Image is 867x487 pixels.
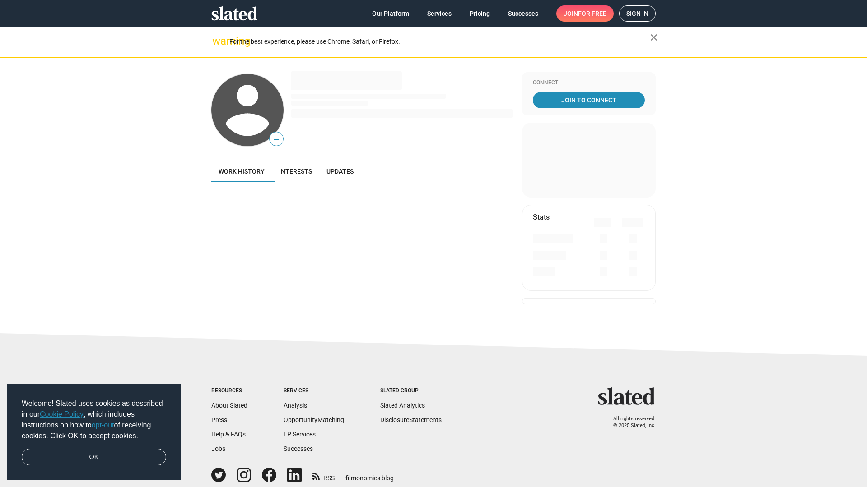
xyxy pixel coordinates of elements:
[270,133,283,145] span: —
[380,387,442,395] div: Slated Group
[40,410,84,418] a: Cookie Policy
[7,384,181,480] div: cookieconsent
[211,416,227,423] a: Press
[211,387,247,395] div: Resources
[365,5,416,22] a: Our Platform
[211,402,247,409] a: About Slated
[312,469,335,482] a: RSS
[22,449,166,466] a: dismiss cookie message
[219,168,265,175] span: Work history
[604,416,656,429] p: All rights reserved. © 2025 Slated, Inc.
[564,5,606,22] span: Join
[319,161,361,182] a: Updates
[380,416,442,423] a: DisclosureStatements
[556,5,614,22] a: Joinfor free
[211,445,225,452] a: Jobs
[533,92,645,108] a: Join To Connect
[619,5,656,22] a: Sign in
[345,474,356,482] span: film
[272,161,319,182] a: Interests
[212,36,223,46] mat-icon: warning
[533,79,645,87] div: Connect
[279,168,312,175] span: Interests
[211,431,246,438] a: Help & FAQs
[372,5,409,22] span: Our Platform
[284,416,344,423] a: OpportunityMatching
[211,161,272,182] a: Work history
[462,5,497,22] a: Pricing
[427,5,452,22] span: Services
[508,5,538,22] span: Successes
[578,5,606,22] span: for free
[501,5,545,22] a: Successes
[92,421,114,429] a: opt-out
[229,36,650,48] div: For the best experience, please use Chrome, Safari, or Firefox.
[626,6,648,21] span: Sign in
[22,398,166,441] span: Welcome! Slated uses cookies as described in our , which includes instructions on how to of recei...
[326,168,354,175] span: Updates
[535,92,643,108] span: Join To Connect
[470,5,490,22] span: Pricing
[284,402,307,409] a: Analysis
[284,387,344,395] div: Services
[284,431,316,438] a: EP Services
[648,32,659,43] mat-icon: close
[380,402,425,409] a: Slated Analytics
[284,445,313,452] a: Successes
[533,212,550,222] mat-card-title: Stats
[420,5,459,22] a: Services
[345,467,394,482] a: filmonomics blog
